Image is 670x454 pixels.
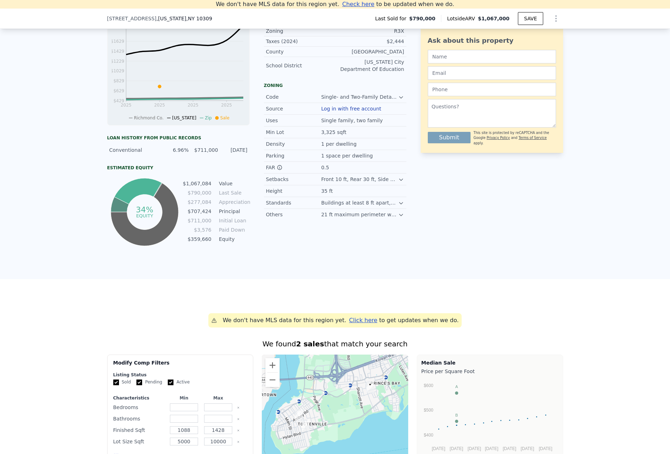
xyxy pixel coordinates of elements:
[113,395,166,401] div: Characteristics
[136,380,142,385] input: Pending
[485,446,498,451] text: [DATE]
[113,372,248,378] div: Listing Status
[296,340,324,348] strong: 2 sales
[321,93,399,100] div: Single- and Two-Family Detached Residences
[110,39,124,44] tspan: $1629
[218,189,250,197] td: Last Sale
[349,317,377,324] span: Click here
[321,106,381,112] button: Log in with free account
[168,395,199,401] div: Min
[266,152,321,159] div: Parking
[168,379,189,385] label: Active
[107,165,250,171] div: Estimated Equity
[518,12,543,25] button: SAVE
[113,379,131,385] label: Sold
[519,136,547,140] a: Terms of Service
[520,446,534,451] text: [DATE]
[154,103,165,108] tspan: 2025
[424,433,433,438] text: $400
[218,235,250,243] td: Equity
[266,48,335,55] div: County
[113,88,124,93] tspan: $629
[473,130,556,146] div: This site is protected by reCAPTCHA and the Google and apply.
[113,380,119,385] input: Sold
[455,413,458,417] text: B
[428,132,471,143] button: Submit
[321,152,374,159] div: 1 space per dwelling
[136,205,154,214] tspan: 34%
[266,140,321,148] div: Density
[447,15,478,22] span: Lotside ARV
[266,211,321,218] div: Others
[218,198,250,206] td: Appreciation
[218,207,250,215] td: Principal
[113,402,166,412] div: Bedrooms
[172,115,196,120] span: [US_STATE]
[321,129,348,136] div: 3,325 sqft
[549,11,563,26] button: Show Options
[266,187,321,195] div: Height
[113,359,248,372] div: Modify Comp Filters
[375,15,409,22] span: Last Sold for
[237,418,240,421] button: Clear
[321,164,331,171] div: 0.5
[421,359,559,366] div: Median Sale
[321,117,384,124] div: Single family, two family
[265,373,280,387] button: Zoom out
[503,446,516,451] text: [DATE]
[237,440,240,443] button: Clear
[113,425,166,435] div: Finished Sqft
[113,78,124,83] tspan: $829
[110,68,124,73] tspan: $1029
[335,38,404,45] div: $2,444
[266,27,335,35] div: Zoning
[539,446,552,451] text: [DATE]
[205,115,212,120] span: Zip
[156,15,212,22] span: , [US_STATE]
[220,115,229,120] span: Sale
[366,381,374,393] div: 79 Finlay Ave
[187,103,198,108] tspan: 2025
[223,316,346,325] div: We don't have MLS data for this region yet.
[478,16,510,21] span: $1,067,000
[109,146,160,154] div: Conventional
[455,385,458,389] text: A
[237,406,240,409] button: Clear
[136,379,162,385] label: Pending
[218,217,250,225] td: Initial Loan
[222,146,247,154] div: [DATE]
[113,414,166,424] div: Bathrooms
[266,129,321,136] div: Min Lot
[266,38,335,45] div: Taxes (2024)
[321,140,358,148] div: 1 per dwelling
[335,58,404,73] div: [US_STATE] City Department Of Education
[409,15,436,22] span: $790,000
[421,366,559,376] div: Price per Square Foot
[218,180,250,187] td: Value
[266,93,321,100] div: Code
[120,103,131,108] tspan: 2025
[321,211,399,218] div: 21 ft maximum perimeter wall height
[193,146,218,154] div: $711,000
[428,50,556,63] input: Name
[342,1,374,7] span: Check here
[266,176,321,183] div: Setbacks
[335,27,404,35] div: R3X
[266,117,321,124] div: Uses
[450,446,463,451] text: [DATE]
[428,83,556,96] input: Phone
[295,409,303,421] div: 321 Sleight Ave
[163,146,188,154] div: 6.96%
[182,217,212,225] td: $711,000
[467,446,481,451] text: [DATE]
[424,383,433,388] text: $600
[237,429,240,432] button: Clear
[428,36,556,46] div: Ask about this property
[428,66,556,80] input: Email
[264,83,406,88] div: Zoning
[266,164,321,171] div: FAR
[487,136,510,140] a: Privacy Policy
[113,98,124,103] tspan: $429
[110,49,124,54] tspan: $1429
[110,59,124,64] tspan: $1229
